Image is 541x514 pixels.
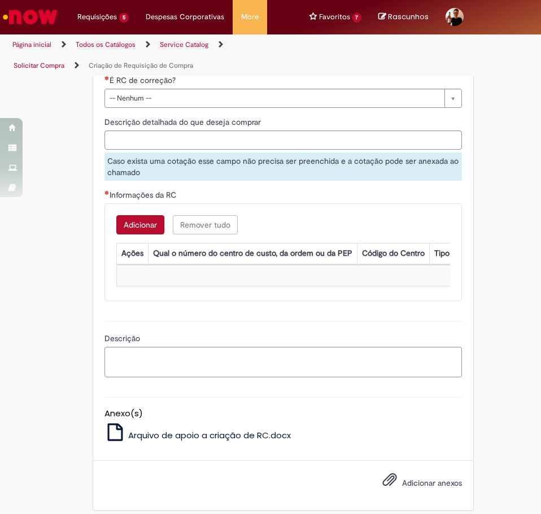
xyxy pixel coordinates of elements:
[241,11,259,23] span: More
[8,34,262,76] ul: Trilhas de página
[104,409,462,419] h5: Anexo(s)
[402,478,462,488] span: Adicionar anexos
[14,61,64,70] a: Solicitar Compra
[104,429,291,441] a: Arquivo de apoio a criação de RC.docx
[110,75,178,85] span: É RC de correção?
[77,11,117,23] span: Requisições
[104,130,462,150] input: Descrição detalhada do que deseja comprar
[388,11,429,22] span: Rascunhos
[1,6,59,28] img: ServiceNow
[104,76,110,80] span: Necessários
[110,89,439,107] span: -- Nenhum --
[146,11,224,23] span: Despesas Corporativas
[110,190,178,200] span: Informações da RC
[149,243,357,264] th: Qual o número do centro de custo, da ordem ou da PEP
[379,469,400,495] button: Adicionar anexos
[378,11,429,22] a: No momento, sua lista de rascunhos tem 0 Itens
[104,153,462,181] div: Caso exista uma cotação esse campo não precisa ser preenchida e a cotação pode ser anexada ao cha...
[117,243,149,264] th: Ações
[357,243,430,264] th: Código do Centro
[104,333,142,343] span: Descrição
[89,61,193,70] a: Criação de Requisição de Compra
[128,429,291,441] span: Arquivo de apoio a criação de RC.docx
[76,40,136,49] a: Todos os Catálogos
[12,40,51,49] a: Página inicial
[116,215,164,234] button: Add a row for Informações da RC
[119,13,129,23] span: 5
[352,13,362,23] span: 7
[160,40,208,49] a: Service Catalog
[319,11,350,23] span: Favoritos
[104,190,110,195] span: Necessários
[104,347,462,377] textarea: Descrição
[104,117,263,127] span: Descrição detalhada do que deseja comprar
